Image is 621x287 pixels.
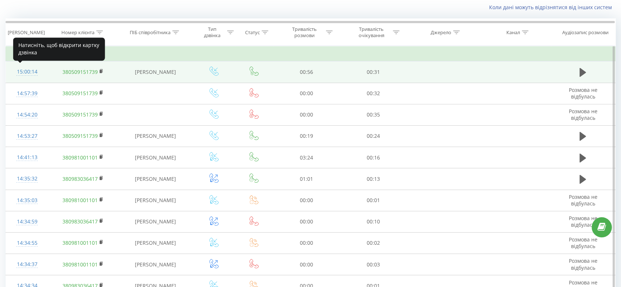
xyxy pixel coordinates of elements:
td: 00:00 [273,104,340,125]
td: [PERSON_NAME] [118,125,193,147]
td: [PERSON_NAME] [118,168,193,190]
div: Тип дзвінка [200,26,225,39]
td: 00:24 [340,125,407,147]
td: [PERSON_NAME] [118,61,193,83]
div: 14:34:37 [13,257,41,272]
td: 00:01 [340,190,407,211]
div: 14:35:03 [13,193,41,208]
span: Розмова не відбулась [568,215,597,228]
td: 00:00 [273,83,340,104]
a: 380981001101 [62,197,98,204]
td: 00:10 [340,211,407,232]
td: [PERSON_NAME] [118,254,193,275]
td: 00:19 [273,125,340,147]
td: [PERSON_NAME] [118,147,193,168]
div: 14:57:39 [13,86,41,101]
a: 380981001101 [62,261,98,268]
a: 380509151739 [62,132,98,139]
div: 14:53:27 [13,129,41,143]
div: Тривалість очікування [352,26,391,39]
td: [PERSON_NAME] [118,211,193,232]
span: Розмова не відбулась [568,257,597,271]
div: Аудіозапис розмови [562,29,609,36]
td: 00:32 [340,83,407,104]
span: Розмова не відбулась [568,193,597,207]
a: 380983036417 [62,218,98,225]
div: Номер клієнта [61,29,94,36]
div: 15:00:14 [13,65,41,79]
div: Тривалість розмови [285,26,324,39]
a: 380983036417 [62,175,98,182]
div: Статус [245,29,260,36]
span: Розмова не відбулась [568,86,597,100]
div: 14:34:55 [13,236,41,250]
td: 01:01 [273,168,340,190]
td: [PERSON_NAME] [118,190,193,211]
td: 03:24 [273,147,340,168]
a: 380981001101 [62,239,98,246]
td: 00:00 [273,254,340,275]
td: [PERSON_NAME] [118,232,193,254]
div: [PERSON_NAME] [8,29,45,36]
td: 00:16 [340,147,407,168]
td: 00:13 [340,168,407,190]
a: 380981001101 [62,154,98,161]
td: 00:35 [340,104,407,125]
td: 00:31 [340,61,407,83]
td: 00:56 [273,61,340,83]
div: 14:41:13 [13,150,41,165]
td: 00:00 [273,211,340,232]
div: 14:35:32 [13,172,41,186]
span: Розмова не відбулась [568,236,597,250]
span: Розмова не відбулась [568,108,597,121]
a: 380509151739 [62,90,98,97]
a: Коли дані можуть відрізнятися вiд інших систем [489,4,615,11]
div: 14:54:20 [13,108,41,122]
a: 380509151739 [62,68,98,75]
div: Джерело [431,29,451,36]
div: Канал [506,29,520,36]
td: 00:00 [273,232,340,254]
div: 14:34:59 [13,215,41,229]
td: 00:03 [340,254,407,275]
td: 00:00 [273,190,340,211]
div: ПІБ співробітника [130,29,170,36]
td: 00:02 [340,232,407,254]
div: Натисніть, щоб відкрити картку дзвінка [13,37,105,61]
a: 380509151739 [62,111,98,118]
td: Сьогодні [6,47,615,61]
